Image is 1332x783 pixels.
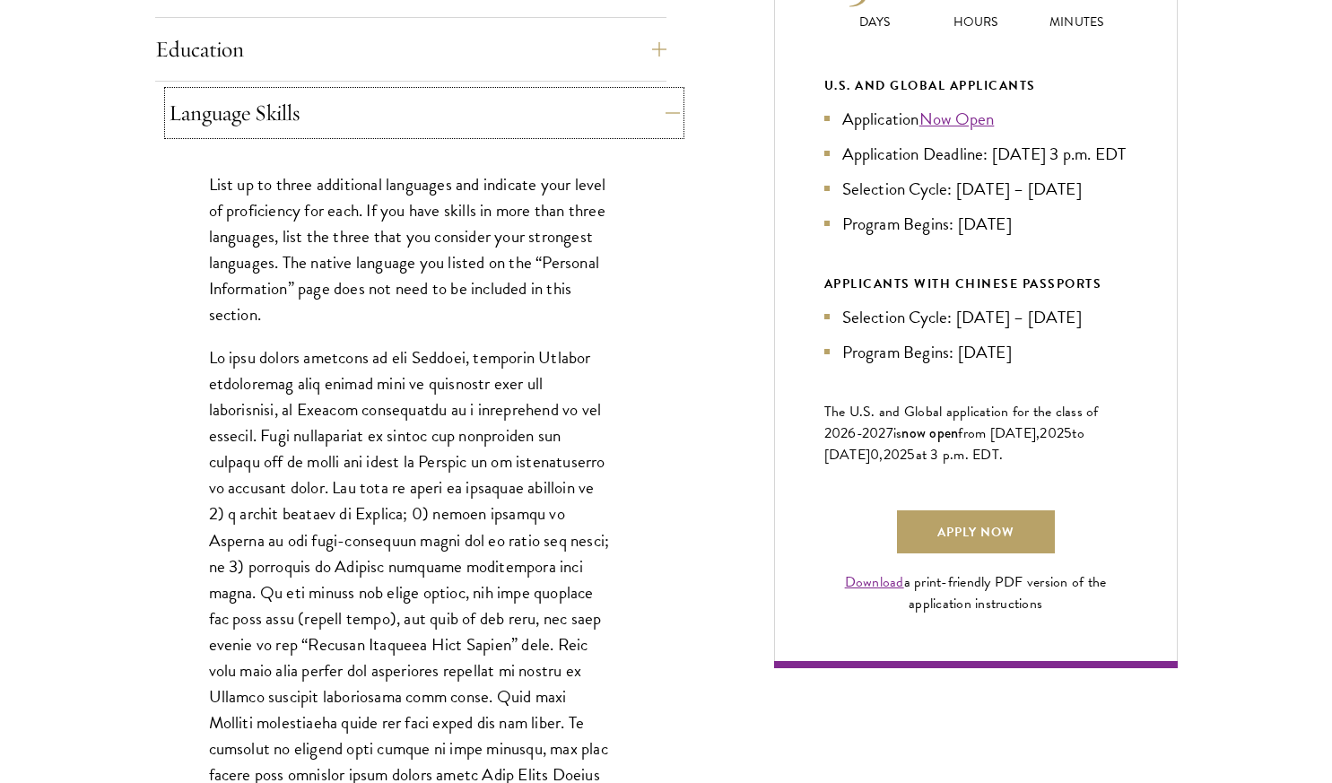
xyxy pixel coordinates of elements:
[824,74,1127,97] div: U.S. and Global Applicants
[824,339,1127,365] li: Program Begins: [DATE]
[1026,13,1127,31] p: Minutes
[884,444,908,465] span: 202
[848,422,856,444] span: 6
[824,304,1127,330] li: Selection Cycle: [DATE] – [DATE]
[925,13,1026,31] p: Hours
[824,401,1099,444] span: The U.S. and Global application for the class of 202
[824,176,1127,202] li: Selection Cycle: [DATE] – [DATE]
[897,510,1055,553] a: Apply Now
[824,571,1127,614] div: a print-friendly PDF version of the application instructions
[169,91,680,135] button: Language Skills
[824,13,926,31] p: Days
[886,422,893,444] span: 7
[209,171,613,327] p: List up to three additional languages and indicate your level of proficiency for each. If you hav...
[958,422,1040,444] span: from [DATE],
[824,106,1127,132] li: Application
[893,422,902,444] span: is
[901,422,958,443] span: now open
[824,211,1127,237] li: Program Begins: [DATE]
[1040,422,1064,444] span: 202
[155,28,666,71] button: Education
[845,571,904,593] a: Download
[870,444,879,465] span: 0
[1064,422,1072,444] span: 5
[824,273,1127,295] div: APPLICANTS WITH CHINESE PASSPORTS
[879,444,883,465] span: ,
[824,141,1127,167] li: Application Deadline: [DATE] 3 p.m. EDT
[916,444,1004,465] span: at 3 p.m. EDT.
[824,422,1084,465] span: to [DATE]
[907,444,915,465] span: 5
[857,422,886,444] span: -202
[919,106,995,132] a: Now Open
